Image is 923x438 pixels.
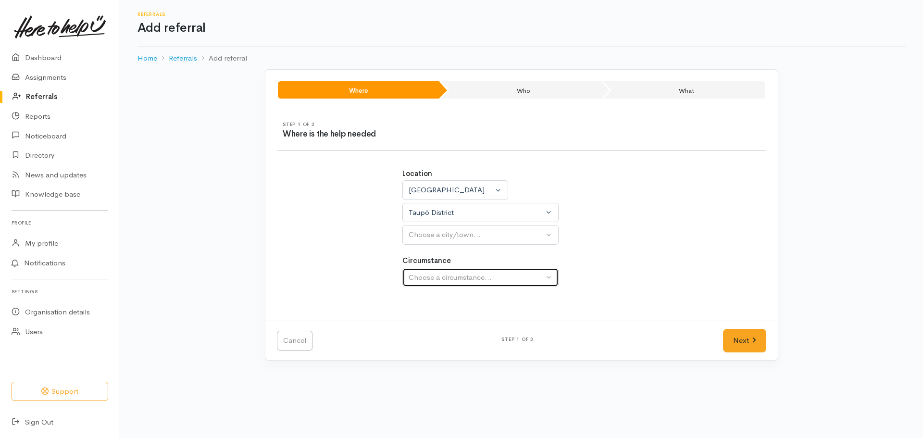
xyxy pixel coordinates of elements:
a: Home [137,53,157,64]
li: What [603,81,765,99]
h6: Step 1 of 3 [283,122,522,127]
h1: Add referral [137,21,906,35]
div: Choose a circumstance... [409,272,544,283]
li: Where [278,81,439,99]
div: Choose a city/town... [409,229,544,240]
button: Choose a city/town... [402,225,559,245]
h6: Profile [12,216,108,229]
div: Taupō District [409,207,544,218]
button: Waikato [402,180,508,200]
button: Taupō District [402,203,559,223]
li: Who [441,81,601,99]
a: Next [723,329,766,352]
button: Choose a circumstance... [402,268,559,288]
label: Circumstance [402,255,451,266]
h6: Settings [12,285,108,298]
div: [GEOGRAPHIC_DATA] [409,185,493,196]
nav: breadcrumb [137,47,906,70]
h6: Referrals [137,12,906,17]
a: Cancel [277,331,312,350]
h3: Where is the help needed [283,130,522,139]
h6: Step 1 of 3 [324,337,711,342]
label: Location [402,168,432,179]
button: Support [12,382,108,401]
li: Add referral [197,53,247,64]
a: Referrals [169,53,197,64]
